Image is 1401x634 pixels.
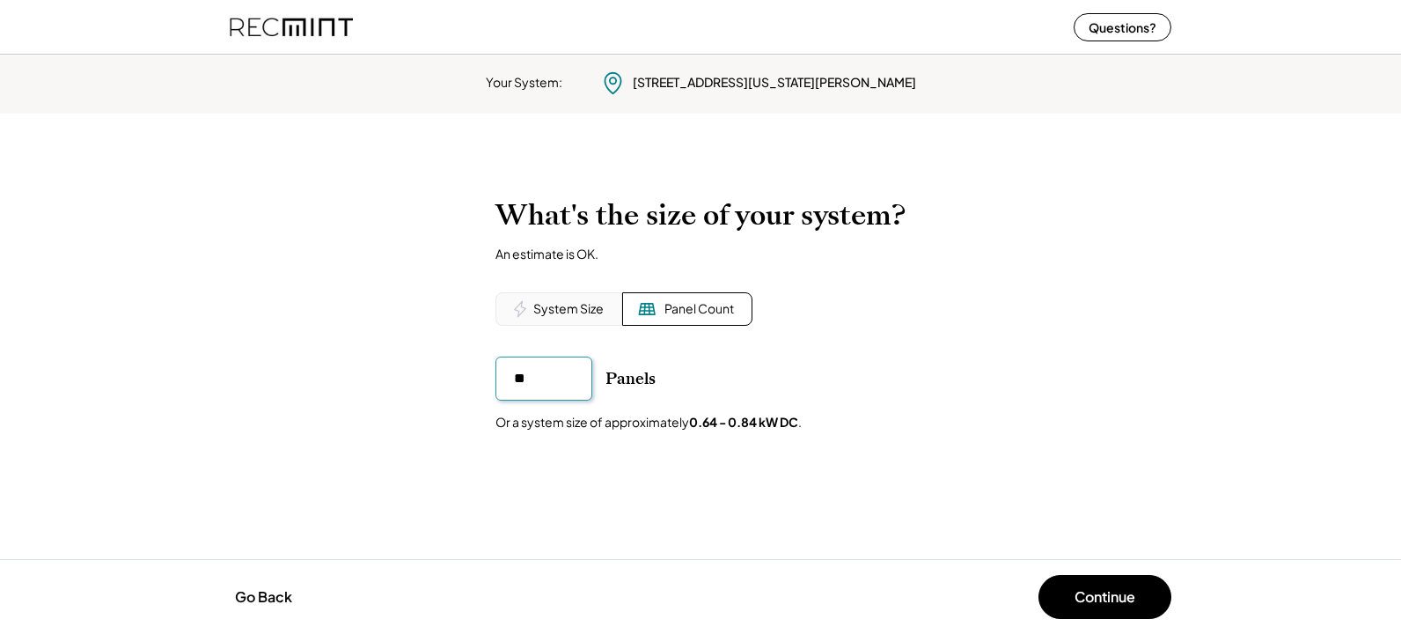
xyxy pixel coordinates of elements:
[605,368,656,389] div: Panels
[495,198,906,232] h2: What's the size of your system?
[1038,575,1171,619] button: Continue
[230,4,353,50] img: recmint-logotype%403x%20%281%29.jpeg
[230,578,297,616] button: Go Back
[664,300,734,318] div: Panel Count
[689,414,798,430] strong: 0.64 - 0.84 kW DC
[638,300,656,318] img: Solar%20Panel%20Icon.svg
[1074,13,1171,41] button: Questions?
[533,300,604,318] div: System Size
[486,74,562,92] div: Your System:
[495,246,598,262] div: An estimate is OK.
[633,74,916,92] div: [STREET_ADDRESS][US_STATE][PERSON_NAME]
[495,414,802,431] div: Or a system size of approximately .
